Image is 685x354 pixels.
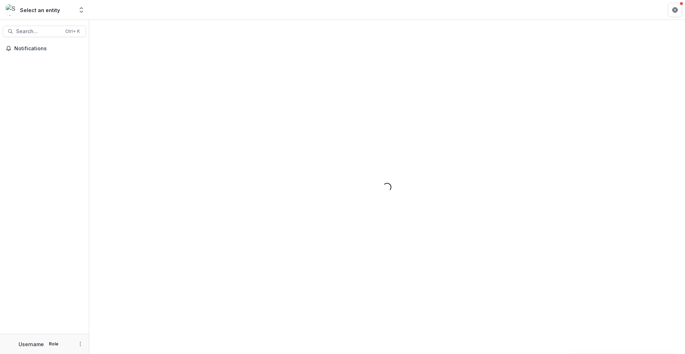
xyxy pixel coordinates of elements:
p: Username [19,340,44,348]
p: Role [47,341,61,347]
button: Notifications [3,43,86,54]
div: Ctrl + K [64,27,81,35]
button: More [76,340,85,348]
div: Select an entity [20,6,60,14]
button: Open entity switcher [76,3,86,17]
button: Get Help [668,3,682,17]
button: Search... [3,26,86,37]
span: Notifications [14,46,83,52]
span: Search... [16,29,61,35]
img: Select an entity [6,4,17,16]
